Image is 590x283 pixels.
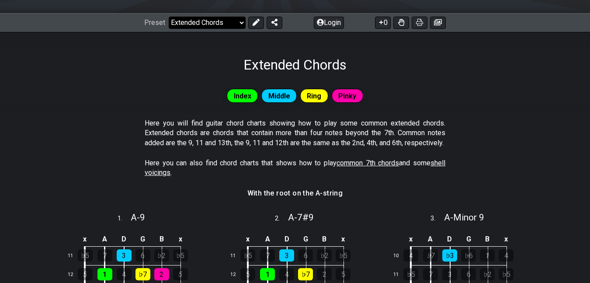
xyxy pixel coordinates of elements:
td: x [238,232,258,247]
td: x [75,232,95,247]
div: ♭7 [135,268,150,280]
h4: With the root on the A-string [247,189,343,198]
div: ♭5 [499,268,514,280]
span: common 7th chords [337,159,399,167]
td: G [133,232,152,247]
p: Here you will find guitar chord charts showing how to play some common extended chords. Extended ... [145,119,445,148]
span: Index [234,90,251,102]
td: x [497,232,516,247]
span: A - 9 [131,212,145,223]
div: 5 [78,268,93,280]
div: ♭2 [480,268,495,280]
div: 2 [317,268,332,280]
span: Pinky [338,90,356,102]
td: A [258,232,278,247]
td: G [296,232,315,247]
div: 3 [117,249,132,262]
h1: Extended Chords [243,56,347,73]
div: 1 [97,268,112,280]
div: 5 [240,268,255,280]
button: 0 [375,17,391,29]
div: ♭5 [403,268,418,280]
span: Ring [307,90,321,102]
div: 4 [117,268,132,280]
div: ♭7 [423,249,438,262]
div: 2 [154,268,169,280]
div: 1 [480,249,495,262]
span: Preset [144,18,165,27]
td: G [459,232,478,247]
td: D [440,232,459,247]
td: 11 [227,247,248,266]
div: ♭5 [78,249,93,262]
span: 2 . [275,214,288,224]
td: x [401,232,421,247]
div: 3 [442,268,457,280]
div: 5 [336,268,351,280]
td: B [315,232,334,247]
div: ♭2 [317,249,332,262]
button: Edit Preset [248,17,264,29]
div: ♭5 [240,249,255,262]
button: Print [412,17,427,29]
span: Middle [268,90,290,102]
div: ♭6 [461,249,476,262]
td: B [478,232,497,247]
button: Create image [430,17,446,29]
div: 6 [298,249,313,262]
div: ♭5 [336,249,351,262]
span: A - Minor 9 [444,212,484,223]
td: A [421,232,441,247]
div: 1 [260,268,275,280]
div: 4 [279,268,294,280]
td: 10 [389,247,410,266]
p: Here you can also find chord charts that shows how to play and some . [145,158,445,178]
td: B [152,232,171,247]
div: ♭7 [298,268,313,280]
div: 3 [279,249,294,262]
div: 7 [260,249,275,262]
div: 6 [135,249,150,262]
div: 4 [499,249,514,262]
div: 4 [403,249,418,262]
span: 3 . [430,214,444,224]
button: Share Preset [267,17,282,29]
td: A [95,232,115,247]
div: 7 [423,268,438,280]
td: D [277,232,296,247]
button: Toggle Dexterity for all fretkits [393,17,409,29]
div: ♭3 [442,249,457,262]
td: x [334,232,353,247]
td: 11 [64,247,85,266]
div: 7 [97,249,112,262]
div: 6 [461,268,476,280]
span: A - 7#9 [288,212,314,223]
td: D [115,232,134,247]
span: 1 . [118,214,131,224]
div: ♭2 [154,249,169,262]
select: Preset [169,17,246,29]
button: Login [314,17,344,29]
div: ♭5 [173,249,188,262]
td: x [171,232,190,247]
div: 5 [173,268,188,280]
